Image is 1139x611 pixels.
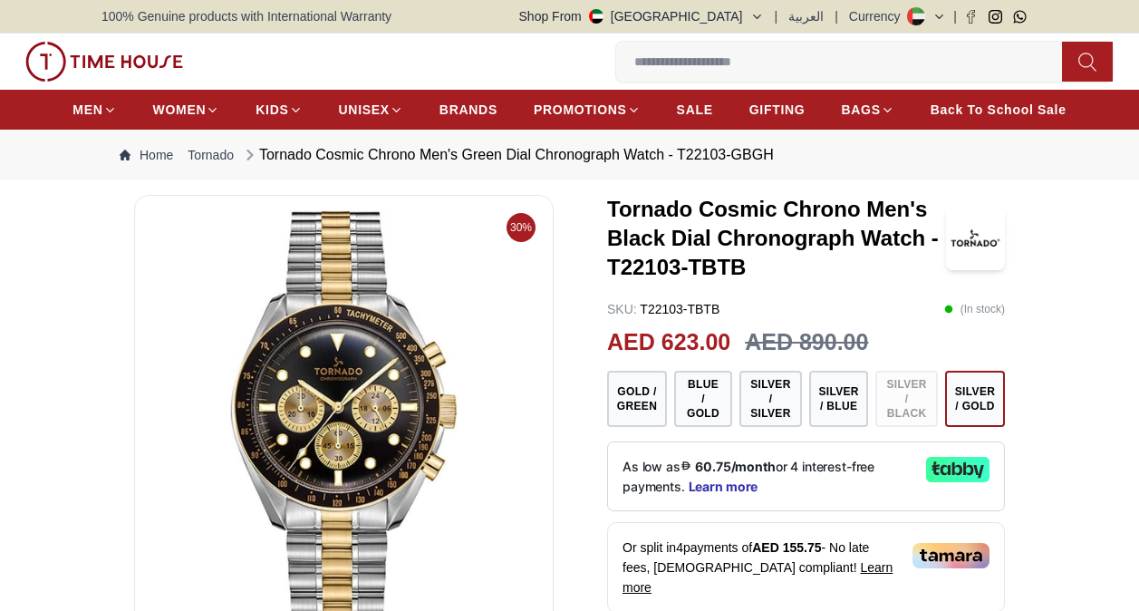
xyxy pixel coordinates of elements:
span: PROMOTIONS [534,101,627,119]
h2: AED 623.00 [607,325,730,360]
img: Tornado Cosmic Chrono Men's Black Dial Chronograph Watch - T22103-TBTB [946,207,1005,270]
img: Tamara [912,543,989,568]
span: SALE [677,101,713,119]
img: United Arab Emirates [589,9,603,24]
span: MEN [72,101,102,119]
a: KIDS [256,93,302,126]
button: Shop From[GEOGRAPHIC_DATA] [519,7,764,25]
p: T22103-TBTB [607,300,719,318]
button: Blue / Gold [674,371,732,427]
span: BAGS [841,101,880,119]
a: BAGS [841,93,893,126]
a: Instagram [989,10,1002,24]
span: | [953,7,957,25]
span: AED 155.75 [752,540,821,555]
a: GIFTING [749,93,806,126]
nav: Breadcrumb [101,130,1038,180]
a: UNISEX [339,93,403,126]
span: GIFTING [749,101,806,119]
h3: AED 890.00 [745,325,868,360]
button: Silver / Silver [739,371,802,427]
a: Home [120,146,173,164]
button: Silver / Gold [945,371,1005,427]
span: WOMEN [153,101,207,119]
a: Facebook [964,10,978,24]
span: 100% Genuine products with International Warranty [101,7,391,25]
a: Whatsapp [1013,10,1027,24]
a: BRANDS [439,93,497,126]
button: Gold / Green [607,371,667,427]
p: ( In stock ) [944,300,1005,318]
span: UNISEX [339,101,390,119]
button: العربية [788,7,824,25]
img: ... [25,42,183,82]
span: Back To School Sale [931,101,1067,119]
div: Currency [849,7,908,25]
a: Tornado [188,146,234,164]
span: KIDS [256,101,288,119]
a: SALE [677,93,713,126]
a: Back To School Sale [931,93,1067,126]
a: WOMEN [153,93,220,126]
span: BRANDS [439,101,497,119]
h3: Tornado Cosmic Chrono Men's Black Dial Chronograph Watch - T22103-TBTB [607,195,946,282]
div: Tornado Cosmic Chrono Men's Green Dial Chronograph Watch - T22103-GBGH [241,144,774,166]
span: 30% [507,213,536,242]
a: PROMOTIONS [534,93,641,126]
span: SKU : [607,302,637,316]
a: MEN [72,93,116,126]
span: Learn more [623,560,893,595]
span: | [835,7,838,25]
button: Silver / Blue [809,371,868,427]
span: | [775,7,778,25]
